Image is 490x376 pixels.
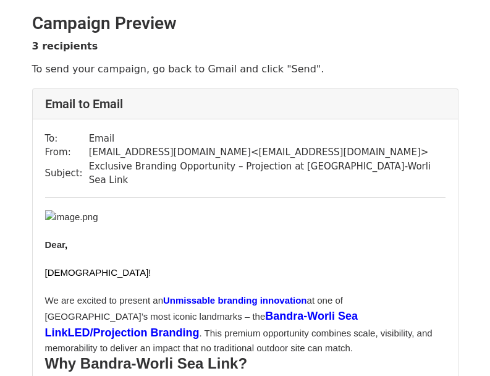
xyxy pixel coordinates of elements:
[45,96,446,111] h4: Email to Email
[45,239,68,250] b: Dear
[89,132,446,146] td: Email
[45,160,89,187] td: Subject:
[32,40,98,52] strong: 3 recipients
[32,13,458,34] h2: Campaign Preview
[68,327,200,339] span: LED/Projection Branding
[45,132,89,146] td: To:
[163,295,170,305] b: U
[45,295,433,353] font: We are excited to present an at one of [GEOGRAPHIC_DATA]’s most iconic landmarks – the . This pre...
[45,145,89,160] td: From:
[89,160,446,187] td: Exclusive Branding Opportunity – Projection at [GEOGRAPHIC_DATA]-Worli Sea Link
[89,145,446,160] td: [EMAIL_ADDRESS][DOMAIN_NAME] < [EMAIL_ADDRESS][DOMAIN_NAME] >
[45,210,98,224] img: image.png
[170,295,307,305] font: nmissable branding innovation
[65,239,67,250] span: ,
[45,310,358,339] font: Bandra-Worli Sea Link
[45,355,248,372] font: Why Bandra-Worli Sea Link?
[45,267,151,278] span: [DEMOGRAPHIC_DATA]!
[32,62,458,75] p: To send your campaign, go back to Gmail and click "Send".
